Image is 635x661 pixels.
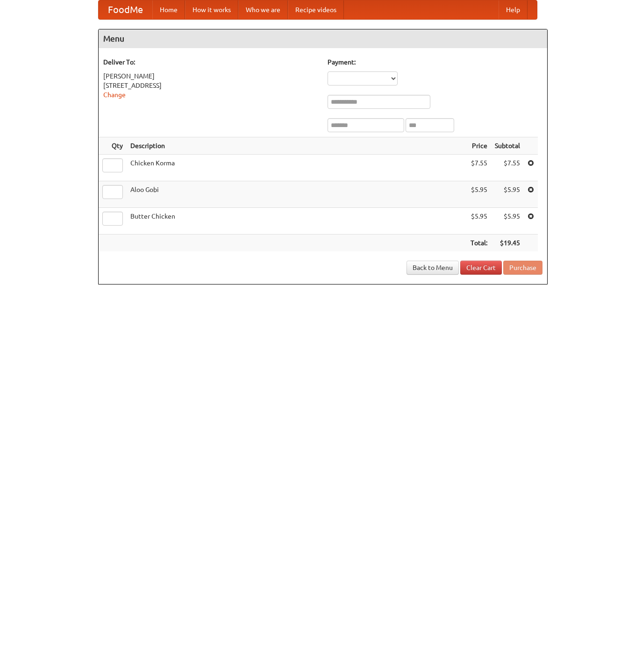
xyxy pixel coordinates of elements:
[491,208,524,235] td: $5.95
[103,81,318,90] div: [STREET_ADDRESS]
[407,261,459,275] a: Back to Menu
[127,155,467,181] td: Chicken Korma
[467,208,491,235] td: $5.95
[99,137,127,155] th: Qty
[467,137,491,155] th: Price
[467,181,491,208] td: $5.95
[103,71,318,81] div: [PERSON_NAME]
[238,0,288,19] a: Who we are
[503,261,542,275] button: Purchase
[152,0,185,19] a: Home
[185,0,238,19] a: How it works
[328,57,542,67] h5: Payment:
[467,235,491,252] th: Total:
[491,181,524,208] td: $5.95
[99,29,547,48] h4: Menu
[127,208,467,235] td: Butter Chicken
[99,0,152,19] a: FoodMe
[127,137,467,155] th: Description
[103,91,126,99] a: Change
[491,137,524,155] th: Subtotal
[288,0,344,19] a: Recipe videos
[491,235,524,252] th: $19.45
[499,0,528,19] a: Help
[127,181,467,208] td: Aloo Gobi
[467,155,491,181] td: $7.55
[491,155,524,181] td: $7.55
[460,261,502,275] a: Clear Cart
[103,57,318,67] h5: Deliver To:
